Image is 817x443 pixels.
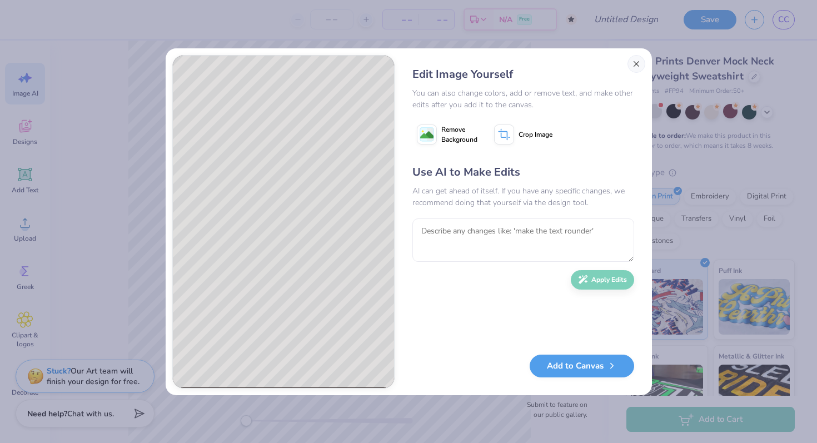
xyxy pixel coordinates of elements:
[519,130,552,140] span: Crop Image
[412,185,634,208] div: AI can get ahead of itself. If you have any specific changes, we recommend doing that yourself vi...
[441,125,477,145] span: Remove Background
[412,121,482,148] button: Remove Background
[627,55,645,73] button: Close
[490,121,559,148] button: Crop Image
[412,66,634,83] div: Edit Image Yourself
[412,164,634,181] div: Use AI to Make Edits
[412,87,634,111] div: You can also change colors, add or remove text, and make other edits after you add it to the canvas.
[530,355,634,377] button: Add to Canvas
